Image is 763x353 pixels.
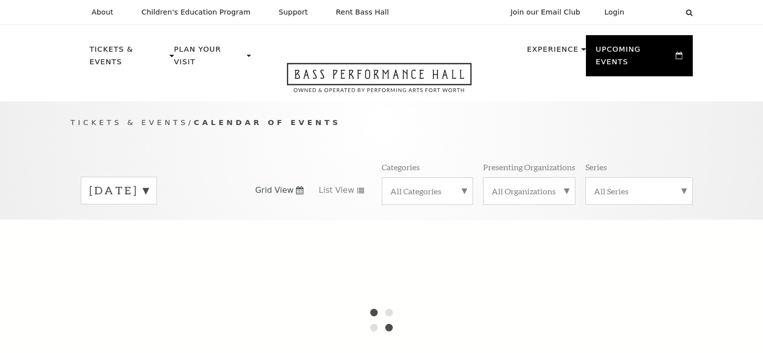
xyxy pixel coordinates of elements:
[594,186,684,196] label: All Series
[141,8,251,17] p: Children's Education Program
[90,43,168,74] p: Tickets & Events
[319,185,354,196] span: List View
[390,186,465,196] label: All Categories
[382,162,420,172] p: Categories
[279,8,308,17] p: Support
[527,43,578,61] p: Experience
[92,8,113,17] p: About
[585,162,607,172] p: Series
[174,43,244,74] p: Plan Your Visit
[596,43,674,74] p: Upcoming Events
[336,8,389,17] p: Rent Bass Hall
[89,183,148,198] label: [DATE]
[194,118,341,127] span: Calendar of Events
[71,118,189,127] span: Tickets & Events
[483,162,575,172] p: Presenting Organizations
[492,186,567,196] label: All Organizations
[255,185,294,196] span: Grid View
[71,116,693,129] p: /
[641,8,676,17] select: Select:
